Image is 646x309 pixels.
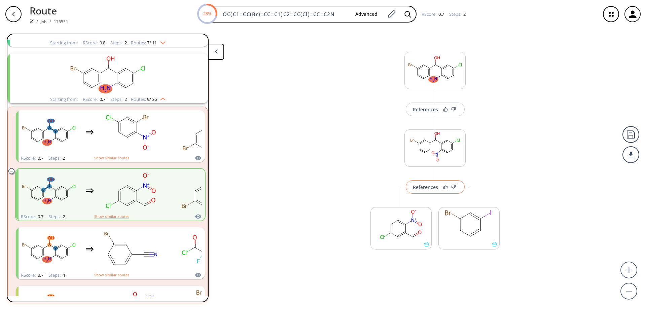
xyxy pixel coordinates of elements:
svg: O=C(Cl)C(F)(F)F [168,228,228,270]
svg: O=Cc1cccc(Br)c1 [168,111,228,153]
div: Routes: [131,41,166,45]
button: References [406,180,465,194]
svg: Nc1ccc(Cl)cc1C(O)c1cccc(Br)c1 [19,111,79,153]
img: Down [157,39,166,44]
img: Up [157,95,166,101]
button: Advanced [350,8,383,21]
svg: Nc1ccc(Cl)cc1C(O)c1cccc(Br)c1 [19,228,79,270]
input: Enter SMILES [219,11,350,17]
div: RScore : [83,41,105,45]
div: Steps : [110,97,127,102]
span: 2 [62,214,65,220]
div: References [413,107,438,112]
div: Routes: [131,97,166,102]
div: Steps : [48,215,65,219]
div: Starting from: [50,41,78,45]
span: 7 / 11 [147,41,157,45]
div: Steps : [449,12,466,16]
svg: Brc1cccc(I)c1 [168,170,228,212]
svg: O=Cc1cc(Cl)ccc1[N+](=O)[O-] [101,170,161,212]
button: Show similar routes [94,214,129,220]
button: Show similar routes [94,272,129,278]
svg: Nc1ccc(Cl)cc1C(O)c1cccc(Br)c1 [19,170,79,212]
div: RScore : [83,97,105,102]
span: 0.7 [99,96,105,102]
svg: O=[N+]([O-])c1ccc(Cl)cc1C(O)c1cccc(Br)c1 [405,130,465,164]
div: Steps : [48,273,65,277]
span: 0.8 [99,40,105,46]
img: Spaya logo [30,19,34,23]
li: / [49,18,51,25]
span: 4 [62,272,65,278]
span: 0.7 [437,11,444,17]
span: 0.7 [37,272,43,278]
button: Show similar routes [94,155,129,161]
div: Steps : [110,41,127,45]
div: RScore : [21,156,43,160]
a: 176551 [54,19,68,25]
span: 0.7 [37,155,43,161]
span: 2 [123,40,127,46]
button: References [406,103,465,116]
span: 2 [123,96,127,102]
div: Steps : [48,156,65,160]
span: 2 [462,11,466,17]
text: 28% [203,10,211,16]
svg: O=Cc1cc(Cl)ccc1[N+](=O)[O-] [371,207,431,242]
div: RScore : [422,12,444,16]
span: 9 / 36 [147,97,157,102]
svg: Nc1ccc(Cl)cc1C(O)c1cccc(Br)c1 [405,52,465,86]
span: 0.7 [37,214,43,220]
div: RScore : [21,215,43,219]
div: References [413,185,438,189]
svg: O=[N+]([O-])c1ccc(Cl)cc1Br [101,111,161,153]
svg: N#Cc1cccc(Br)c1 [101,228,161,270]
svg: Nc1ccc(Cl)cc1C(O)c1cccc(Br)c1 [20,53,195,95]
span: 2 [62,155,65,161]
a: Job [41,19,46,25]
div: Starting from: [50,97,78,102]
div: RScore : [21,273,43,277]
p: Route [30,3,68,18]
li: / [36,18,38,25]
svg: Brc1cccc(I)c1 [439,207,499,242]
